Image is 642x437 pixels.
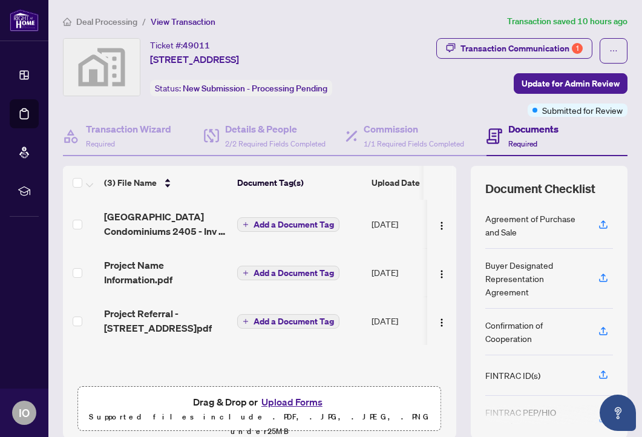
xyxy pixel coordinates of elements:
[600,395,636,431] button: Open asap
[437,221,447,231] img: Logo
[508,139,537,148] span: Required
[609,47,618,55] span: ellipsis
[225,122,326,136] h4: Details & People
[237,314,339,329] button: Add a Document Tag
[485,180,595,197] span: Document Checklist
[485,212,584,238] div: Agreement of Purchase and Sale
[437,318,447,327] img: Logo
[86,139,115,148] span: Required
[367,248,449,297] td: [DATE]
[104,258,228,287] span: Project Name Information.pdf
[522,74,620,93] span: Update for Admin Review
[193,394,326,410] span: Drag & Drop or
[150,80,332,96] div: Status:
[10,9,39,31] img: logo
[151,16,215,27] span: View Transaction
[142,15,146,28] li: /
[485,318,584,345] div: Confirmation of Cooperation
[63,18,71,26] span: home
[485,369,540,382] div: FINTRAC ID(s)
[104,209,228,238] span: [GEOGRAPHIC_DATA] Condominiums 2405 - Inv - 2126284.pdf
[183,83,327,94] span: New Submission - Processing Pending
[372,176,420,189] span: Upload Date
[367,200,449,248] td: [DATE]
[237,265,339,281] button: Add a Document Tag
[432,311,451,330] button: Logo
[243,222,249,228] span: plus
[460,39,583,58] div: Transaction Communication
[507,15,627,28] article: Transaction saved 10 hours ago
[237,217,339,232] button: Add a Document Tag
[254,220,334,229] span: Add a Document Tag
[104,306,228,335] span: Project Referral - [STREET_ADDRESS]pdf
[542,103,623,117] span: Submitted for Review
[243,270,249,276] span: plus
[86,122,171,136] h4: Transaction Wizard
[432,214,451,234] button: Logo
[514,73,627,94] button: Update for Admin Review
[76,16,137,27] span: Deal Processing
[237,266,339,280] button: Add a Document Tag
[364,122,464,136] h4: Commission
[254,317,334,326] span: Add a Document Tag
[225,139,326,148] span: 2/2 Required Fields Completed
[254,269,334,277] span: Add a Document Tag
[104,176,157,189] span: (3) File Name
[258,394,326,410] button: Upload Forms
[485,258,584,298] div: Buyer Designated Representation Agreement
[367,166,449,200] th: Upload Date
[237,314,339,329] button: Add a Document Tag
[437,269,447,279] img: Logo
[367,297,449,345] td: [DATE]
[183,40,210,51] span: 49011
[99,166,232,200] th: (3) File Name
[243,318,249,324] span: plus
[64,39,140,96] img: svg%3e
[364,139,464,148] span: 1/1 Required Fields Completed
[150,38,210,52] div: Ticket #:
[232,166,367,200] th: Document Tag(s)
[19,404,30,421] span: IO
[436,38,592,59] button: Transaction Communication1
[572,43,583,54] div: 1
[150,52,239,67] span: [STREET_ADDRESS]
[432,263,451,282] button: Logo
[508,122,558,136] h4: Documents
